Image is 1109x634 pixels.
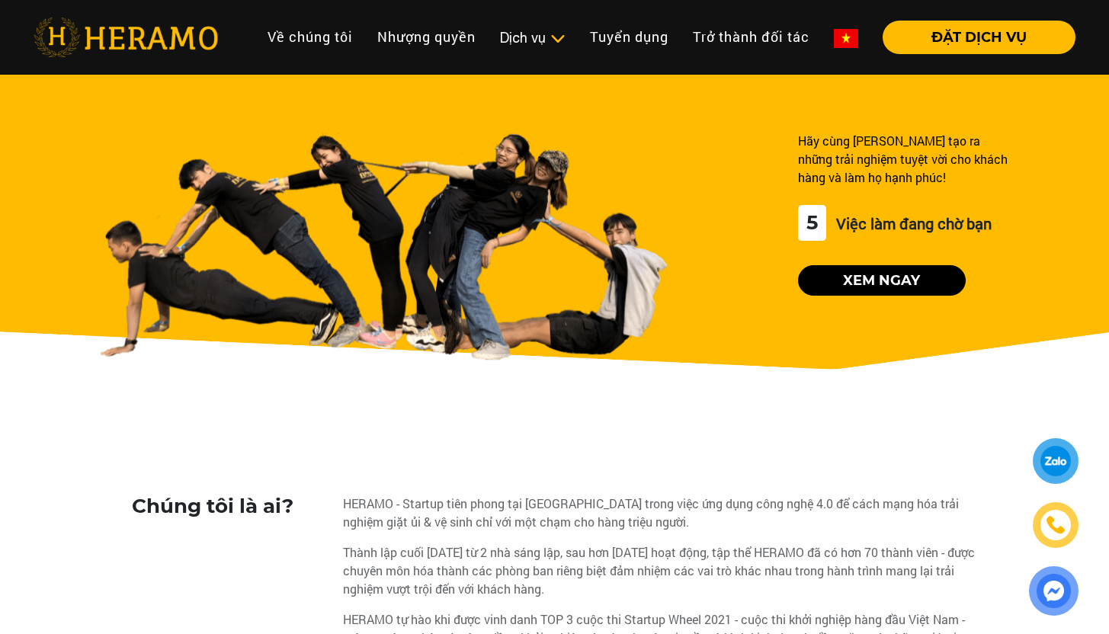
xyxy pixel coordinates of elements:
[578,21,681,53] a: Tuyển dụng
[832,213,992,233] span: Việc làm đang chờ bạn
[343,495,978,531] div: HERAMO - Startup tiên phong tại [GEOGRAPHIC_DATA] trong việc ứng dụng công nghệ 4.0 để cách mạng ...
[365,21,488,53] a: Nhượng quyền
[34,18,218,57] img: heramo-logo.png
[798,265,966,296] button: Xem ngay
[255,21,365,53] a: Về chúng tôi
[1035,504,1076,546] a: phone-icon
[681,21,822,53] a: Trở thành đối tác
[1045,514,1066,536] img: phone-icon
[883,21,1075,54] button: ĐẶT DỊCH VỤ
[100,132,668,360] img: banner
[798,205,826,241] div: 5
[500,27,566,48] div: Dịch vụ
[550,31,566,46] img: subToggleIcon
[834,29,858,48] img: vn-flag.png
[343,543,978,598] div: Thành lập cuối [DATE] từ 2 nhà sáng lập, sau hơn [DATE] hoạt động, tập thể HERAMO đã có hơn 70 th...
[798,132,1009,187] div: Hãy cùng [PERSON_NAME] tạo ra những trải nghiệm tuyệt vời cho khách hàng và làm họ hạnh phúc!
[870,30,1075,44] a: ĐẶT DỊCH VỤ
[132,495,332,518] h3: Chúng tôi là ai?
